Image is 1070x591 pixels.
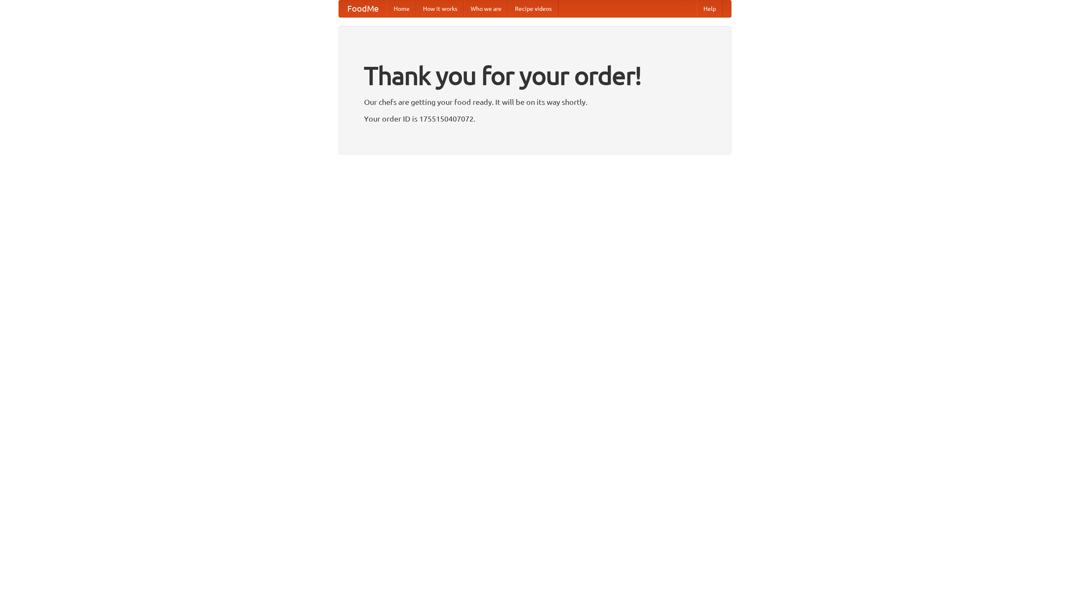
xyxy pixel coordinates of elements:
a: Home [387,0,416,17]
h1: Thank you for your order! [364,56,706,96]
a: FoodMe [339,0,387,17]
p: Our chefs are getting your food ready. It will be on its way shortly. [364,96,706,108]
a: Recipe videos [508,0,558,17]
a: How it works [416,0,464,17]
p: Your order ID is 1755150407072. [364,112,706,125]
a: Who we are [464,0,508,17]
a: Help [697,0,723,17]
